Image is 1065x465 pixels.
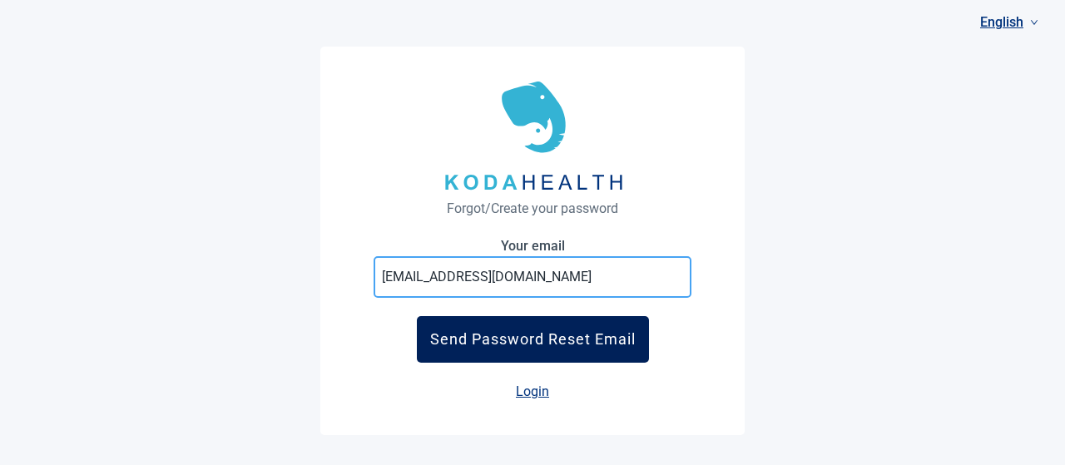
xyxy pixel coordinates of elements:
[430,330,636,348] div: Send Password Reset Email
[1030,18,1038,27] span: down
[417,316,649,363] button: Send Password Reset Email
[973,8,1045,36] a: Current language: English
[374,238,691,254] label: Your email
[516,383,549,399] a: Login
[389,198,676,219] h1: Forgot/Create your password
